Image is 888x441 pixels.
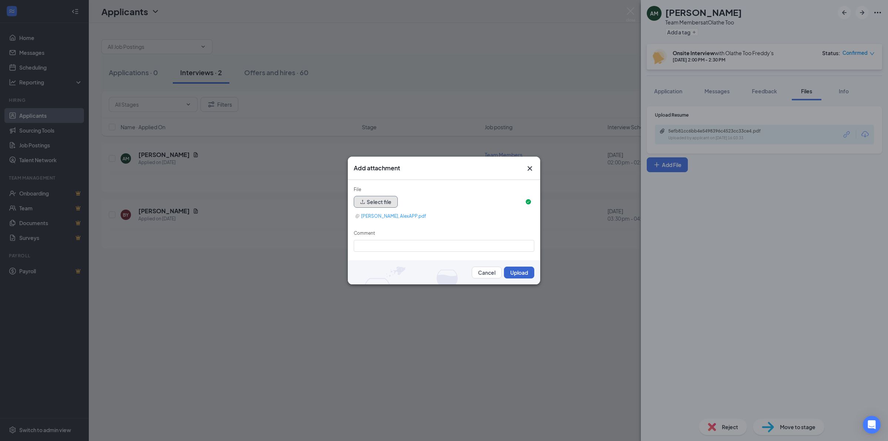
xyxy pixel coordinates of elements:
[360,199,365,204] span: upload
[354,187,361,192] label: File
[354,240,534,252] input: Comment
[525,164,534,173] svg: Cross
[525,164,534,173] button: Close
[354,196,398,208] button: upload Select file
[863,416,881,434] div: Open Intercom Messenger
[504,267,534,278] button: Upload
[354,200,398,206] span: upload Select file
[354,230,375,236] label: Comment
[354,164,400,172] h3: Add attachment
[472,267,502,278] button: Cancel
[355,212,530,221] a: [PERSON_NAME], AlexAPP.pdf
